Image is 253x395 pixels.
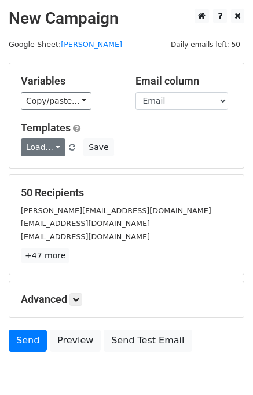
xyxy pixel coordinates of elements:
a: Send Test Email [104,330,192,352]
a: Templates [21,122,71,134]
a: +47 more [21,248,69,263]
h5: Email column [135,75,233,87]
h5: Variables [21,75,118,87]
h2: New Campaign [9,9,244,28]
a: Copy/paste... [21,92,91,110]
a: Preview [50,330,101,352]
a: Load... [21,138,65,156]
a: Send [9,330,47,352]
iframe: Chat Widget [195,339,253,395]
a: Daily emails left: 50 [167,40,244,49]
small: [EMAIL_ADDRESS][DOMAIN_NAME] [21,219,150,228]
small: [PERSON_NAME][EMAIL_ADDRESS][DOMAIN_NAME] [21,206,211,215]
small: Google Sheet: [9,40,122,49]
button: Save [83,138,113,156]
a: [PERSON_NAME] [61,40,122,49]
h5: 50 Recipients [21,186,232,199]
span: Daily emails left: 50 [167,38,244,51]
h5: Advanced [21,293,232,306]
small: [EMAIL_ADDRESS][DOMAIN_NAME] [21,232,150,241]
